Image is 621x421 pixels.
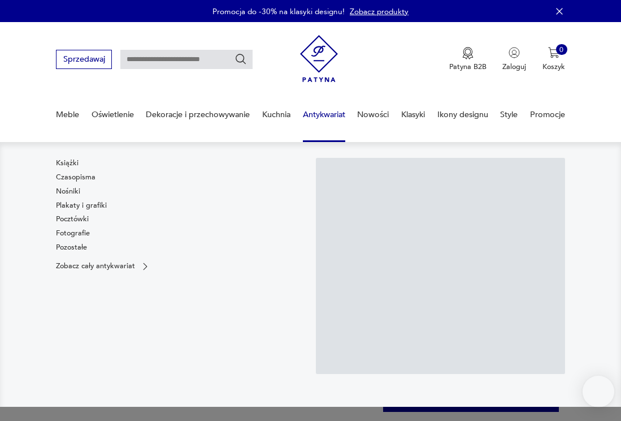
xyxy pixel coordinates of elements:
p: Patyna B2B [449,62,487,72]
button: 0Koszyk [542,47,565,72]
a: Ikona medaluPatyna B2B [449,47,487,72]
a: Plakaty i grafiki [56,200,107,211]
a: Klasyki [401,95,425,134]
a: Fotografie [56,228,90,238]
a: Pocztówki [56,214,89,224]
button: Sprzedawaj [56,50,112,68]
p: Promocja do -30% na klasyki designu! [212,6,345,17]
div: 0 [556,44,567,55]
a: Czasopisma [56,172,95,182]
img: Ikonka użytkownika [509,47,520,58]
img: Ikona koszyka [548,47,559,58]
a: Style [500,95,518,134]
iframe: Smartsupp widget button [583,376,614,407]
p: Zaloguj [502,62,526,72]
a: Pozostałe [56,242,87,252]
img: Ikona medalu [462,47,474,59]
a: Oświetlenie [92,95,134,134]
img: Patyna - sklep z meblami i dekoracjami vintage [300,31,338,86]
a: Meble [56,95,79,134]
a: Ikony designu [437,95,488,134]
button: Patyna B2B [449,47,487,72]
a: Dekoracje i przechowywanie [146,95,250,134]
a: Promocje [530,95,565,134]
a: Kuchnia [262,95,290,134]
p: Zobacz cały antykwariat [56,263,135,270]
a: Sprzedawaj [56,57,112,63]
a: Nowości [357,95,389,134]
button: Zaloguj [502,47,526,72]
a: Zobacz cały antykwariat [56,261,150,272]
a: Zobacz produkty [350,6,409,17]
a: Książki [56,158,79,168]
a: Nośniki [56,186,80,196]
p: Koszyk [542,62,565,72]
button: Szukaj [234,53,247,66]
a: Antykwariat [303,95,345,134]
